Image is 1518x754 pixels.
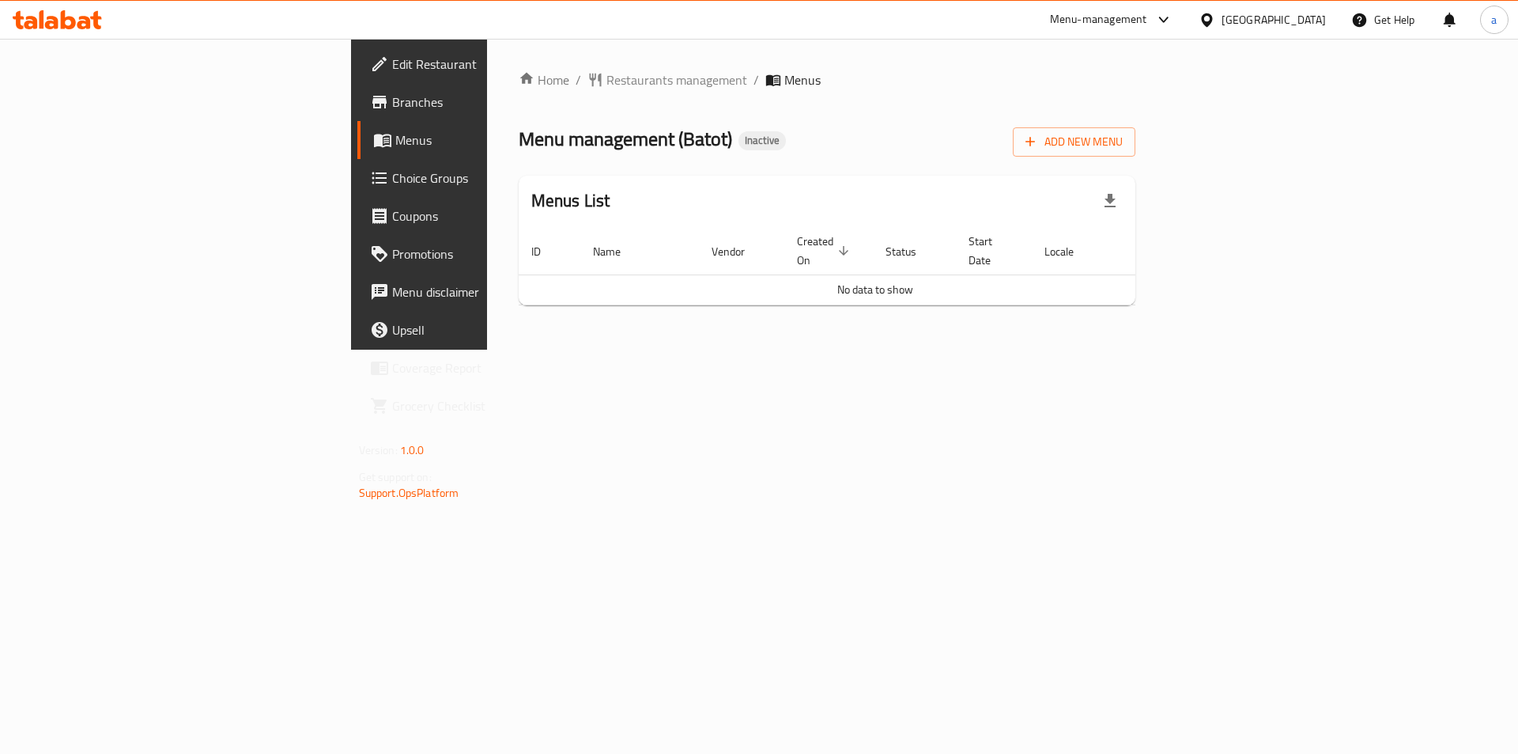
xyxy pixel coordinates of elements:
[357,311,605,349] a: Upsell
[357,159,605,197] a: Choice Groups
[392,396,592,415] span: Grocery Checklist
[1491,11,1497,28] span: a
[606,70,747,89] span: Restaurants management
[392,169,592,188] span: Choice Groups
[1025,132,1123,152] span: Add New Menu
[1113,227,1232,275] th: Actions
[392,55,592,74] span: Edit Restaurant
[1091,182,1129,220] div: Export file
[531,242,561,261] span: ID
[587,70,747,89] a: Restaurants management
[357,83,605,121] a: Branches
[969,232,1013,270] span: Start Date
[712,242,765,261] span: Vendor
[1050,10,1147,29] div: Menu-management
[359,483,459,503] a: Support.OpsPlatform
[519,70,1136,89] nav: breadcrumb
[784,70,821,89] span: Menus
[392,93,592,112] span: Branches
[392,282,592,301] span: Menu disclaimer
[392,320,592,339] span: Upsell
[357,45,605,83] a: Edit Restaurant
[392,206,592,225] span: Coupons
[1222,11,1326,28] div: [GEOGRAPHIC_DATA]
[519,227,1232,305] table: enhanced table
[395,131,592,150] span: Menus
[519,121,732,157] span: Menu management ( Batot )
[357,273,605,311] a: Menu disclaimer
[392,244,592,263] span: Promotions
[837,279,913,300] span: No data to show
[359,467,432,487] span: Get support on:
[593,242,641,261] span: Name
[357,387,605,425] a: Grocery Checklist
[359,440,398,460] span: Version:
[738,134,786,147] span: Inactive
[797,232,854,270] span: Created On
[885,242,937,261] span: Status
[392,358,592,377] span: Coverage Report
[357,121,605,159] a: Menus
[357,197,605,235] a: Coupons
[357,349,605,387] a: Coverage Report
[738,131,786,150] div: Inactive
[531,189,610,213] h2: Menus List
[357,235,605,273] a: Promotions
[1013,127,1135,157] button: Add New Menu
[1044,242,1094,261] span: Locale
[753,70,759,89] li: /
[400,440,425,460] span: 1.0.0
